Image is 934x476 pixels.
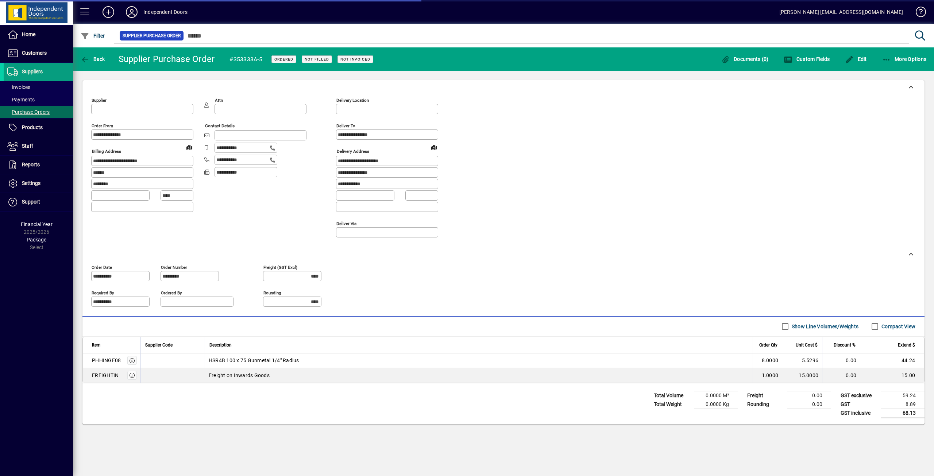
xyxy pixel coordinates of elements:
mat-label: Delivery Location [336,98,369,103]
span: Custom Fields [784,56,830,62]
mat-label: Freight (GST excl) [263,264,297,270]
td: 0.0000 Kg [694,400,738,409]
span: Filter [81,33,105,39]
span: Support [22,199,40,205]
td: 0.0000 M³ [694,391,738,400]
td: 5.5296 [782,353,822,368]
span: Reports [22,162,40,167]
td: 68.13 [881,409,925,418]
button: Add [97,5,120,19]
span: Discount % [834,341,856,349]
span: Supplier Code [145,341,173,349]
span: Home [22,31,35,37]
td: Total Weight [650,400,694,409]
span: Freight on Inwards Goods [209,372,270,379]
span: Item [92,341,101,349]
td: 15.0000 [782,368,822,383]
td: Freight [744,391,787,400]
div: FREIGHTIN [92,372,119,379]
a: Home [4,26,73,44]
span: Not Filled [305,57,329,62]
a: Invoices [4,81,73,93]
mat-label: Order number [161,264,187,270]
span: Not Invoiced [340,57,370,62]
span: Order Qty [759,341,777,349]
span: Documents (0) [721,56,769,62]
td: 0.00 [787,400,831,409]
span: Purchase Orders [7,109,50,115]
button: More Options [880,53,929,66]
span: Customers [22,50,47,56]
a: Products [4,119,73,137]
td: 0.00 [822,353,860,368]
button: Profile [120,5,143,19]
mat-label: Order date [92,264,112,270]
a: Staff [4,137,73,155]
app-page-header-button: Back [73,53,113,66]
a: View on map [184,141,195,153]
td: 0.00 [787,391,831,400]
td: 59.24 [881,391,925,400]
td: 8.89 [881,400,925,409]
span: Unit Cost $ [796,341,818,349]
span: Back [81,56,105,62]
mat-label: Ordered by [161,290,182,295]
div: Supplier Purchase Order [119,53,215,65]
a: Support [4,193,73,211]
mat-label: Deliver To [336,123,355,128]
button: Back [79,53,107,66]
td: GST [837,400,881,409]
a: Payments [4,93,73,106]
td: 0.00 [822,368,860,383]
label: Show Line Volumes/Weights [790,323,858,330]
a: Settings [4,174,73,193]
span: Extend $ [898,341,915,349]
span: Description [209,341,232,349]
span: Suppliers [22,69,43,74]
span: Ordered [274,57,293,62]
span: Staff [22,143,33,149]
button: Custom Fields [782,53,831,66]
span: HSR4B 100 x 75 Gunmetal 1/4" Radius [209,357,299,364]
label: Compact View [880,323,915,330]
span: Financial Year [21,221,53,227]
td: 1.0000 [753,368,782,383]
td: 15.00 [860,368,924,383]
td: Total Volume [650,391,694,400]
mat-label: Required by [92,290,114,295]
a: Purchase Orders [4,106,73,118]
a: View on map [428,141,440,153]
td: GST exclusive [837,391,881,400]
mat-label: Supplier [92,98,107,103]
td: GST inclusive [837,409,881,418]
td: 8.0000 [753,353,782,368]
span: Edit [845,56,867,62]
button: Edit [843,53,869,66]
div: #353333A-5 [229,54,262,65]
mat-label: Deliver via [336,221,356,226]
span: More Options [882,56,927,62]
div: [PERSON_NAME] [EMAIL_ADDRESS][DOMAIN_NAME] [779,6,903,18]
span: Invoices [7,84,30,90]
span: Settings [22,180,40,186]
a: Knowledge Base [910,1,925,25]
a: Reports [4,156,73,174]
span: Payments [7,97,35,102]
button: Documents (0) [719,53,771,66]
span: Supplier Purchase Order [123,32,181,39]
td: 44.24 [860,353,924,368]
span: Package [27,237,46,243]
span: Products [22,124,43,130]
td: Rounding [744,400,787,409]
mat-label: Order from [92,123,113,128]
button: Filter [79,29,107,42]
div: PHHINGE08 [92,357,121,364]
a: Customers [4,44,73,62]
mat-label: Attn [215,98,223,103]
div: Independent Doors [143,6,188,18]
mat-label: Rounding [263,290,281,295]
